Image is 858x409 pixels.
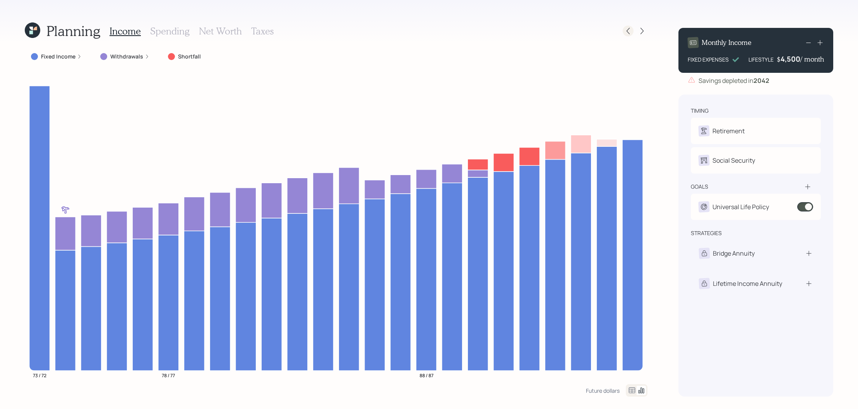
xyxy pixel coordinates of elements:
h3: Income [110,26,141,37]
div: strategies [691,229,722,237]
div: Future dollars [586,387,620,394]
div: FIXED EXPENSES [688,55,729,64]
h4: Monthly Income [702,38,752,47]
h3: Spending [150,26,190,37]
b: 2042 [754,76,769,85]
div: LIFESTYLE [748,55,774,64]
tspan: 78 / 77 [162,372,175,378]
div: Lifetime Income Annuity [713,279,782,288]
div: Retirement [712,126,745,136]
h4: / month [800,55,824,64]
div: timing [691,107,709,115]
div: Savings depleted in [699,76,769,85]
label: Fixed Income [41,53,75,60]
tspan: 73 / 72 [33,372,46,378]
div: Bridge Annuity [713,249,755,258]
tspan: 88 / 87 [420,372,433,378]
div: goals [691,183,708,191]
h4: $ [777,55,781,64]
h1: Planning [46,22,100,39]
h3: Taxes [251,26,274,37]
div: Universal Life Policy [712,202,769,211]
h3: Net Worth [199,26,242,37]
label: Shortfall [178,53,201,60]
div: Social Security [712,156,755,165]
label: Withdrawals [110,53,143,60]
div: 4,500 [781,54,800,64]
